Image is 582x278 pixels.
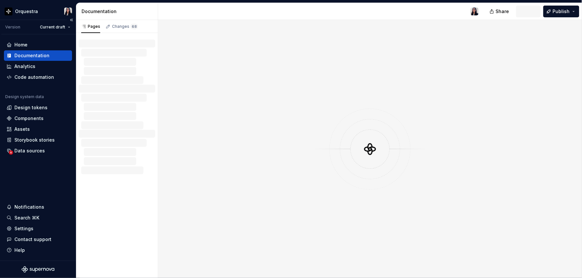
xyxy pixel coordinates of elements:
a: Data sources [4,146,72,156]
div: Data sources [14,148,45,154]
div: Design tokens [14,104,47,111]
div: Contact support [14,236,51,243]
img: 2d16a307-6340-4442-b48d-ad77c5bc40e7.png [5,8,12,15]
div: Design system data [5,94,44,99]
span: 68 [131,24,138,29]
div: Help [14,247,25,253]
a: Analytics [4,61,72,72]
div: Settings [14,225,33,232]
div: Version [5,25,20,30]
div: Home [14,42,28,48]
a: Components [4,113,72,124]
button: OrquestraIsabela Braga [1,4,75,18]
a: Design tokens [4,102,72,113]
div: Search ⌘K [14,215,39,221]
a: Code automation [4,72,72,82]
div: Orquestra [15,8,38,15]
span: Current draft [40,25,65,30]
div: Assets [14,126,30,132]
a: Documentation [4,50,72,61]
div: Pages [81,24,100,29]
button: Search ⌘K [4,213,72,223]
div: Documentation [14,52,49,59]
a: Assets [4,124,72,134]
div: Documentation [82,8,155,15]
a: Settings [4,223,72,234]
a: Home [4,40,72,50]
button: Collapse sidebar [67,15,76,25]
img: Isabela Braga [471,8,479,15]
div: Storybook stories [14,137,55,143]
div: Notifications [14,204,44,210]
img: Isabela Braga [64,8,72,15]
svg: Supernova Logo [22,266,54,273]
div: Analytics [14,63,35,70]
div: Components [14,115,44,122]
button: Current draft [37,23,73,32]
div: Code automation [14,74,54,80]
div: Changes [112,24,138,29]
button: Publish [543,6,579,17]
span: Publish [553,8,570,15]
button: Contact support [4,234,72,245]
button: Share [486,6,514,17]
span: Share [496,8,509,15]
button: Notifications [4,202,72,212]
a: Storybook stories [4,135,72,145]
button: Help [4,245,72,255]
